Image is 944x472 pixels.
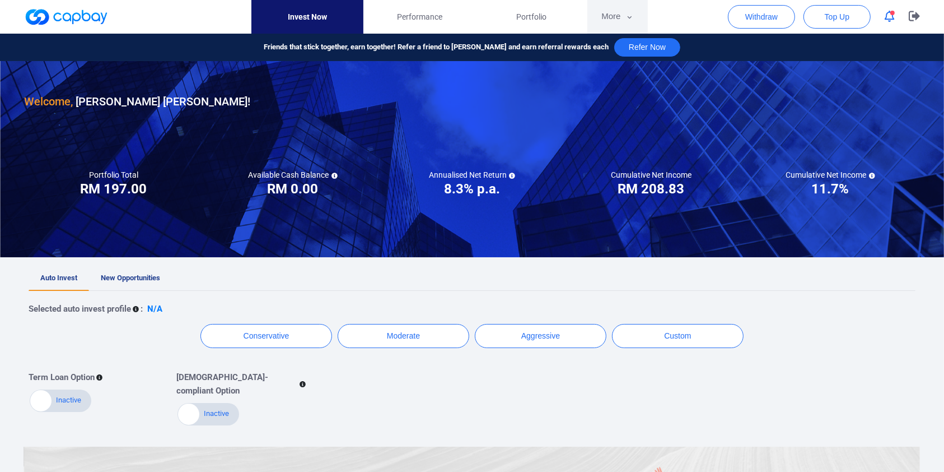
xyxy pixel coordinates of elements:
[89,170,138,180] h5: Portfolio Total
[249,170,338,180] h5: Available Cash Balance
[101,274,160,282] span: New Opportunities
[618,180,685,198] h3: RM 208.83
[786,170,875,180] h5: Cumulative Net Income
[397,11,442,23] span: Performance
[475,324,606,348] button: Aggressive
[24,95,73,108] span: Welcome,
[29,371,95,384] p: Term Loan Option
[614,38,680,57] button: Refer Now
[40,274,77,282] span: Auto Invest
[429,170,515,180] h5: Annualised Net Return
[611,170,691,180] h5: Cumulative Net Income
[176,371,298,397] p: [DEMOGRAPHIC_DATA]-compliant Option
[81,180,147,198] h3: RM 197.00
[444,180,500,198] h3: 8.3% p.a.
[338,324,469,348] button: Moderate
[24,92,250,110] h3: [PERSON_NAME] [PERSON_NAME] !
[516,11,546,23] span: Portfolio
[803,5,871,29] button: Top Up
[264,41,609,53] span: Friends that stick together, earn together! Refer a friend to [PERSON_NAME] and earn referral rew...
[200,324,332,348] button: Conservative
[141,302,143,316] p: :
[825,11,849,22] span: Top Up
[147,302,162,316] p: N/A
[812,180,849,198] h3: 11.7%
[612,324,744,348] button: Custom
[728,5,795,29] button: Withdraw
[268,180,319,198] h3: RM 0.00
[29,302,131,316] p: Selected auto invest profile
